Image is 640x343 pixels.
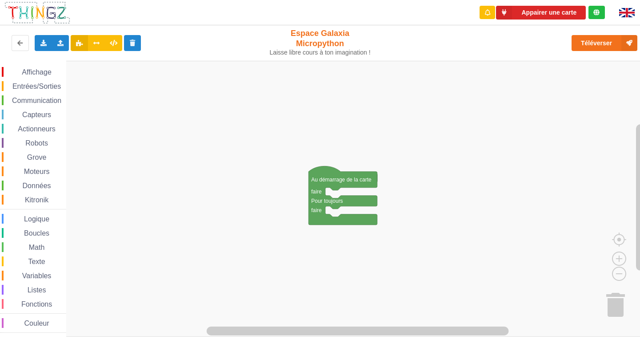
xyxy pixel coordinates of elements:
img: gb.png [619,8,635,17]
text: faire [311,207,322,213]
span: Entrées/Sorties [11,83,62,90]
span: Affichage [20,68,52,76]
text: Au démarrage de la carte [311,177,372,183]
span: Variables [21,272,53,280]
img: thingz_logo.png [4,1,71,24]
div: Tu es connecté au serveur de création de Thingz [588,6,605,19]
span: Robots [24,139,49,147]
span: Texte [27,258,46,265]
span: Communication [11,97,63,104]
span: Données [21,182,52,189]
button: Téléverser [572,35,637,51]
span: Fonctions [20,300,53,308]
div: Espace Galaxia Micropython [266,28,375,56]
span: Kitronik [24,196,50,204]
span: Listes [26,286,48,294]
span: Logique [23,215,51,223]
span: Couleur [23,319,51,327]
button: Appairer une carte [496,6,586,20]
span: Math [28,244,46,251]
span: Boucles [23,229,51,237]
span: Actionneurs [16,125,57,133]
text: Pour toujours [311,198,343,204]
div: Laisse libre cours à ton imagination ! [266,49,375,56]
span: Moteurs [23,168,51,175]
span: Grove [26,154,48,161]
text: faire [311,189,322,195]
span: Capteurs [21,111,52,118]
